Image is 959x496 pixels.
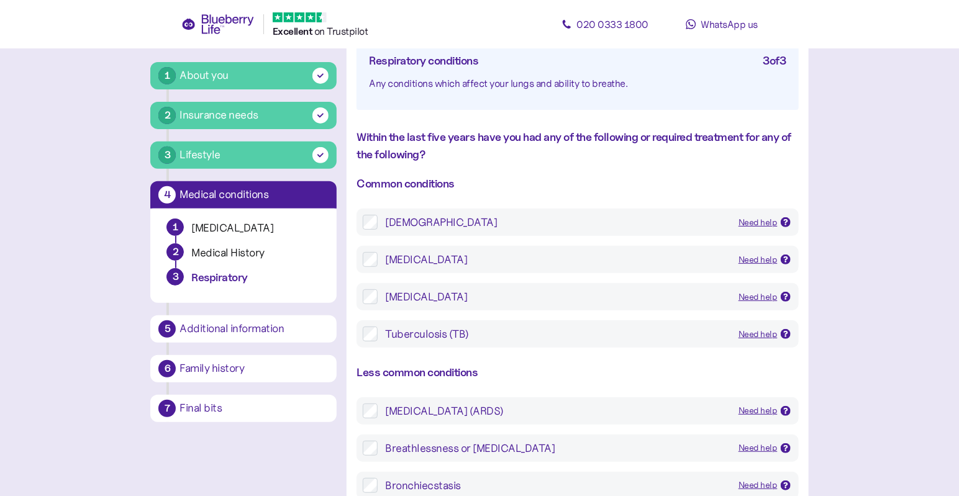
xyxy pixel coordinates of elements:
[357,175,798,192] div: Common conditions
[701,18,758,30] span: WhatsApp us
[160,268,327,293] button: 3Respiratory
[191,271,320,285] div: Respiratory
[158,67,176,84] div: 1
[739,404,778,418] div: Need help
[167,219,183,235] div: 1
[763,52,786,70] div: 3 of 3
[160,219,327,243] button: 1[MEDICAL_DATA]
[150,62,337,89] button: 1About you
[739,328,778,341] div: Need help
[369,52,478,70] div: Respiratory conditions
[150,395,337,422] button: 7Final bits
[739,216,778,230] div: Need help
[158,320,176,338] div: 5
[385,441,729,456] div: Breathlessness or [MEDICAL_DATA]
[385,404,729,418] div: [MEDICAL_DATA] (ARDS)
[150,102,337,129] button: 2Insurance needs
[167,244,183,260] div: 2
[150,181,337,209] button: 4Medical conditions
[369,76,786,91] div: Any conditions which affect your lungs and ability to breathe.
[739,253,778,267] div: Need help
[357,129,798,163] div: Within the last five years have you had any of the following or required treatment for any of the...
[739,291,778,304] div: Need help
[158,147,176,164] div: 3
[191,246,320,260] div: Medical History
[385,289,729,304] div: [MEDICAL_DATA]
[385,252,729,267] div: [MEDICAL_DATA]
[150,142,337,169] button: 3Lifestyle
[180,67,229,84] div: About you
[357,364,798,381] div: Less common conditions
[385,215,729,230] div: [DEMOGRAPHIC_DATA]
[180,147,220,163] div: Lifestyle
[180,189,329,201] div: Medical conditions
[150,355,337,382] button: 6Family history
[739,479,778,492] div: Need help
[158,107,176,124] div: 2
[166,268,184,286] div: 3
[273,25,314,37] span: Excellent ️
[160,243,327,268] button: 2Medical History
[158,186,176,204] div: 4
[385,478,729,493] div: Bronchiecstasis
[158,360,176,377] div: 6
[180,363,329,374] div: Family history
[549,12,661,37] a: 020 0333 1800
[180,323,329,335] div: Additional information
[180,107,258,124] div: Insurance needs
[191,221,320,235] div: [MEDICAL_DATA]
[180,403,329,414] div: Final bits
[666,12,778,37] a: WhatsApp us
[739,441,778,455] div: Need help
[158,400,176,417] div: 7
[385,327,729,341] div: Tuberculosis (TB)
[314,25,368,37] span: on Trustpilot
[577,18,649,30] span: 020 0333 1800
[150,315,337,343] button: 5Additional information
